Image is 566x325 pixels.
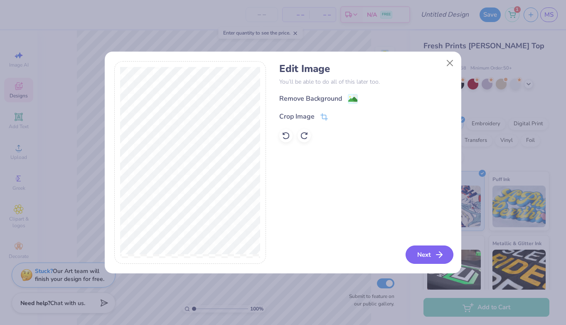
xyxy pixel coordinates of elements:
div: Remove Background [279,94,342,104]
p: You’ll be able to do all of this later too. [279,77,452,86]
div: Crop Image [279,112,315,122]
button: Close [442,55,458,71]
h4: Edit Image [279,63,452,75]
button: Next [406,246,453,264]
